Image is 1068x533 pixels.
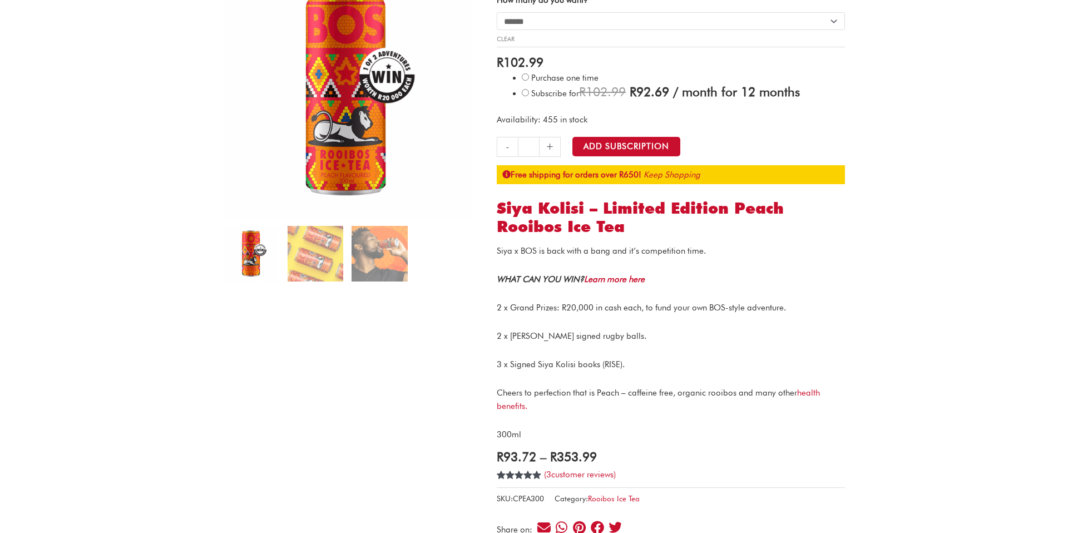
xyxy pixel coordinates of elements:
span: Category: [555,492,640,506]
p: 3 x Signed Siya Kolisi books (RISE). [497,358,845,372]
img: siya kolisi’s limited edition bos ice tea.png [288,226,343,282]
span: R [579,84,586,99]
span: SKU: [497,492,544,506]
em: WHAT CAN YOU WIN? [497,274,645,284]
strong: Free shipping for orders over R650! [502,170,641,180]
a: + [540,137,561,157]
a: Clear options [497,35,515,43]
span: 3 [497,471,501,492]
a: Learn more here [584,274,645,284]
span: / month for 12 months [673,84,800,99]
bdi: 102.99 [497,55,543,70]
h1: Siya Kolisi – Limited Edition Peach Rooibos Ice Tea [497,199,845,236]
span: R [497,55,503,70]
a: Keep Shopping [644,170,700,180]
span: 92.69 [630,84,669,99]
p: 2 x Grand Prizes: R20,000 in cash each, to fund your own BOS-style adventure. [497,301,845,315]
a: Rooibos Ice Tea [588,494,640,503]
a: (3customer reviews) [544,470,616,480]
span: 102.99 [579,84,626,99]
span: 3 [546,470,551,480]
p: 2 x [PERSON_NAME] signed rugby balls. [497,329,845,343]
span: Availability: [497,115,541,125]
bdi: 353.99 [550,449,597,464]
input: Product quantity [518,137,540,157]
p: Cheers to perfection that is Peach – caffeine free, organic rooibos and many other [497,386,845,414]
img: peach rooibos ice tea [224,226,279,282]
a: - [497,137,518,157]
span: CPEA300 [513,494,544,503]
span: Purchase one time [531,73,599,83]
button: Add Subscription [572,137,680,156]
span: R [630,84,636,99]
img: bos x kolisi foundation collaboration raises over r300k [352,226,407,282]
span: – [540,449,546,464]
span: R [550,449,557,464]
span: Rated out of 5 based on customer ratings [497,471,542,517]
input: Purchase one time [522,73,529,81]
p: 300ml [497,428,845,442]
p: Siya x BOS is back with a bang and it’s competition time. [497,244,845,258]
bdi: 93.72 [497,449,536,464]
span: R [497,449,503,464]
input: Subscribe for / month for 12 months [522,89,529,96]
span: 455 in stock [543,115,587,125]
span: Subscribe for [531,88,800,98]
